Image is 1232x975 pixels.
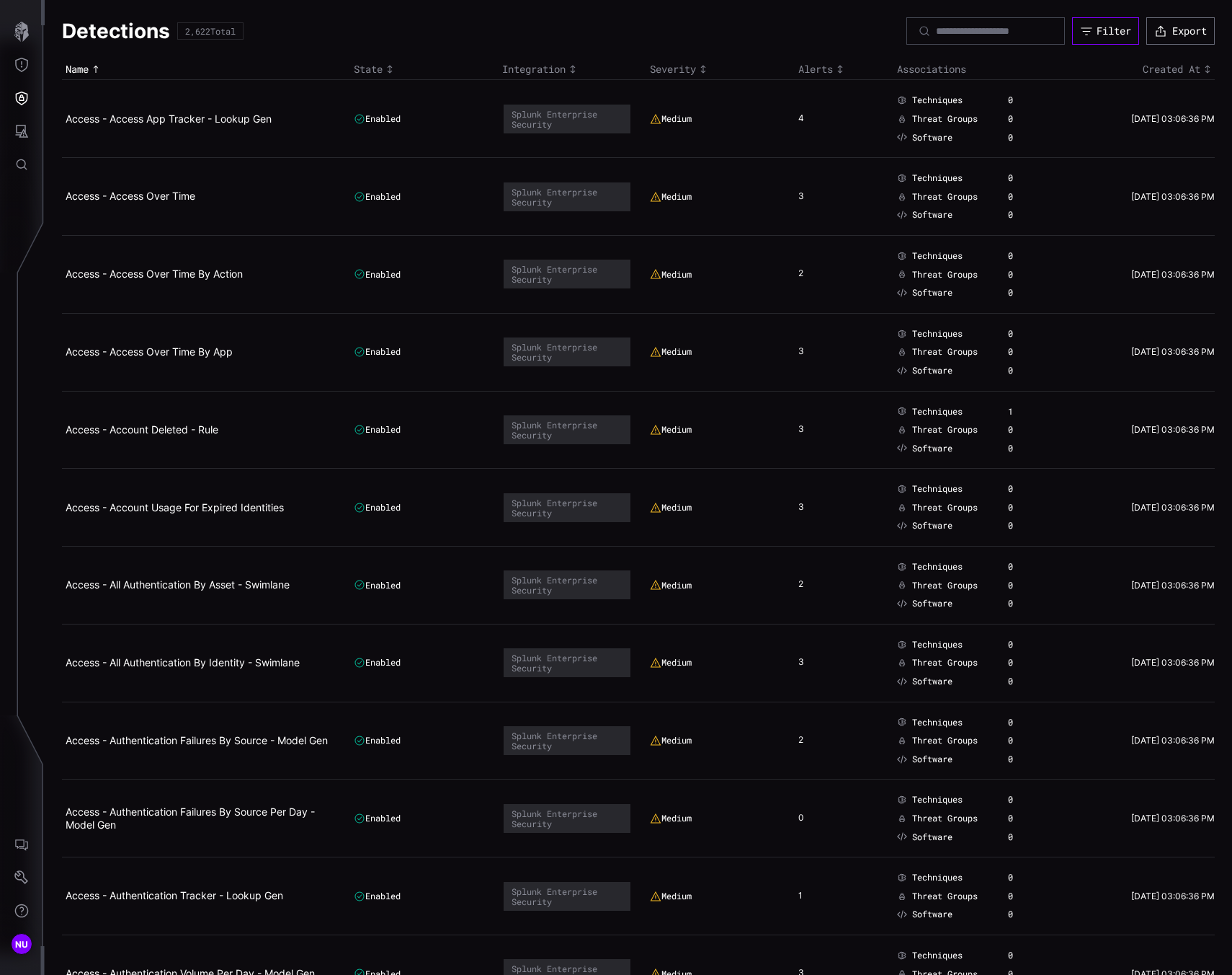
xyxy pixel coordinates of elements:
[912,346,978,358] span: Threat Groups
[1008,443,1053,454] div: 0
[912,754,952,765] span: Software
[1008,891,1053,902] div: 0
[912,909,952,920] span: Software
[1008,950,1053,961] div: 0
[1131,891,1215,901] time: [DATE] 03:06:36 PM
[798,890,820,903] div: 1
[912,561,963,573] span: Techniques
[1070,63,1215,76] div: Toggle sort direction
[1146,17,1215,45] button: Export
[354,891,401,902] div: Enabled
[912,443,952,454] span: Software
[650,657,692,669] div: Medium
[1008,754,1053,765] div: 0
[912,424,978,436] span: Threat Groups
[650,502,692,513] div: Medium
[912,94,963,106] span: Techniques
[912,209,952,221] span: Software
[798,501,820,514] div: 3
[1008,483,1053,495] div: 0
[650,735,692,746] div: Medium
[1008,269,1053,281] div: 0
[1008,250,1053,262] div: 0
[912,191,978,203] span: Threat Groups
[354,113,401,125] div: Enabled
[650,268,692,280] div: Medium
[650,891,692,902] div: Medium
[66,806,315,831] a: Access - Authentication Failures By Source Per Day - Model Gen
[66,734,328,746] a: Access - Authentication Failures By Source - Model Gen
[512,498,623,518] div: Splunk Enterprise Security
[66,268,243,280] a: Access - Access Over Time By Action
[1131,346,1215,357] time: [DATE] 03:06:36 PM
[1131,424,1215,435] time: [DATE] 03:06:36 PM
[912,794,963,806] span: Techniques
[185,27,236,35] div: 2,622 Total
[650,63,791,76] div: Toggle sort direction
[1131,735,1215,746] time: [DATE] 03:06:36 PM
[912,717,963,728] span: Techniques
[912,406,963,418] span: Techniques
[1008,872,1053,883] div: 0
[650,813,692,824] div: Medium
[1008,346,1053,358] div: 0
[1008,831,1053,843] div: 0
[912,735,978,746] span: Threat Groups
[66,423,218,436] a: Access - Account Deleted - Rule
[912,269,978,281] span: Threat Groups
[512,187,623,207] div: Splunk Enterprise Security
[912,250,963,262] span: Techniques
[893,59,1066,80] th: Associations
[1,927,43,961] button: NU
[798,268,820,281] div: 2
[62,18,170,44] h1: Detections
[798,656,820,669] div: 3
[1131,113,1215,124] time: [DATE] 03:06:36 PM
[1008,676,1053,687] div: 0
[15,937,29,952] span: NU
[1008,717,1053,728] div: 0
[512,109,623,129] div: Splunk Enterprise Security
[512,575,623,595] div: Splunk Enterprise Security
[66,578,290,591] a: Access - All Authentication By Asset - Swimlane
[1131,580,1215,591] time: [DATE] 03:06:36 PM
[798,112,820,125] div: 4
[66,345,233,358] a: Access - Access Over Time By App
[1008,794,1053,806] div: 0
[1131,813,1215,824] time: [DATE] 03:06:36 PM
[650,113,692,125] div: Medium
[912,483,963,495] span: Techniques
[1072,17,1139,45] button: Filter
[912,657,978,669] span: Threat Groups
[354,63,495,76] div: Toggle sort direction
[912,365,952,376] span: Software
[66,656,300,669] a: Access - All Authentication By Identity - Swimlane
[1008,520,1053,531] div: 0
[1008,598,1053,609] div: 0
[1008,561,1053,573] div: 0
[512,731,623,751] div: Splunk Enterprise Security
[798,345,820,358] div: 3
[1008,502,1053,513] div: 0
[1008,209,1053,221] div: 0
[354,424,401,436] div: Enabled
[1008,172,1053,184] div: 0
[66,501,284,513] a: Access - Account Usage For Expired Identities
[1008,639,1053,650] div: 0
[354,346,401,358] div: Enabled
[912,287,952,299] span: Software
[1008,657,1053,669] div: 0
[912,328,963,340] span: Techniques
[650,424,692,436] div: Medium
[1008,909,1053,920] div: 0
[912,580,978,591] span: Threat Groups
[798,190,820,203] div: 3
[912,598,952,609] span: Software
[512,886,623,906] div: Splunk Enterprise Security
[512,264,623,284] div: Splunk Enterprise Security
[1131,657,1215,668] time: [DATE] 03:06:36 PM
[512,653,623,673] div: Splunk Enterprise Security
[354,735,401,746] div: Enabled
[66,190,195,202] a: Access - Access Over Time
[798,734,820,747] div: 2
